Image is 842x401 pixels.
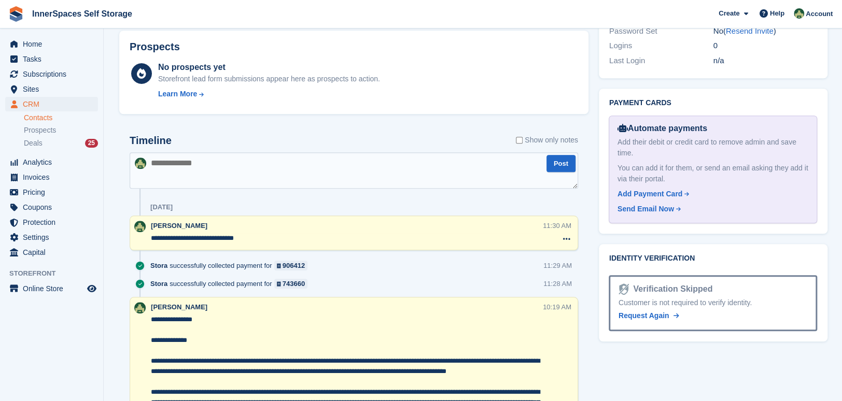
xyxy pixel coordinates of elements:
[23,97,85,111] span: CRM
[770,8,784,19] span: Help
[85,139,98,148] div: 25
[23,281,85,296] span: Online Store
[23,155,85,169] span: Analytics
[23,245,85,260] span: Capital
[134,302,146,313] img: Paula Amey
[516,135,523,146] input: Show only notes
[618,163,808,184] div: You can add it for them, or send an email asking they add it via their portal.
[618,137,808,159] div: Add their debit or credit card to remove admin and save time.
[794,8,804,19] img: Paula Amey
[24,138,43,148] span: Deals
[5,215,98,230] a: menu
[23,215,85,230] span: Protection
[23,185,85,199] span: Pricing
[24,125,98,136] a: Prospects
[618,204,674,214] div: Send Email Now
[516,135,578,146] label: Show only notes
[619,283,629,295] img: Identity Verification Ready
[5,200,98,214] a: menu
[23,37,85,51] span: Home
[23,52,85,66] span: Tasks
[5,97,98,111] a: menu
[713,40,818,52] div: 0
[5,170,98,184] a: menu
[283,279,305,289] div: 743660
[150,261,167,270] span: Stora
[23,230,85,245] span: Settings
[5,67,98,81] a: menu
[24,113,98,123] a: Contacts
[23,170,85,184] span: Invoices
[543,302,571,312] div: 10:19 AM
[618,189,804,199] a: Add Payment Card
[23,200,85,214] span: Coupons
[609,25,713,37] div: Password Set
[151,222,207,230] span: [PERSON_NAME]
[150,279,167,289] span: Stora
[150,261,313,270] div: successfully collected payment for
[543,221,571,231] div: 11:30 AM
[618,122,808,135] div: Automate payments
[806,9,833,19] span: Account
[619,311,669,320] span: Request Again
[546,155,576,172] button: Post
[158,89,380,99] a: Learn More
[5,245,98,260] a: menu
[609,254,817,263] h2: Identity verification
[158,89,197,99] div: Learn More
[726,26,774,35] a: Resend Invite
[274,279,308,289] a: 743660
[283,261,305,270] div: 906412
[5,185,98,199] a: menu
[543,261,572,270] div: 11:29 AM
[130,135,172,147] h2: Timeline
[158,61,380,74] div: No prospects yet
[5,155,98,169] a: menu
[274,261,308,270] a: 906412
[135,157,146,169] img: Paula Amey
[719,8,739,19] span: Create
[24,125,56,135] span: Prospects
[86,282,98,295] a: Preview store
[151,303,207,311] span: [PERSON_NAME]
[150,279,313,289] div: successfully collected payment for
[5,230,98,245] a: menu
[5,52,98,66] a: menu
[158,74,380,84] div: Storefront lead form submissions appear here as prospects to action.
[28,5,136,22] a: InnerSpaces Self Storage
[609,40,713,52] div: Logins
[150,203,173,211] div: [DATE]
[609,55,713,67] div: Last Login
[713,55,818,67] div: n/a
[9,268,103,279] span: Storefront
[23,67,85,81] span: Subscriptions
[24,138,98,149] a: Deals 25
[134,221,146,232] img: Paula Amey
[618,189,682,199] div: Add Payment Card
[619,310,679,321] a: Request Again
[8,6,24,22] img: stora-icon-8386f47178a22dfd0bd8f6a31ec36ba5ce8667c1dd55bd0f319d3a0aa187defe.svg
[5,37,98,51] a: menu
[5,281,98,296] a: menu
[629,283,712,295] div: Verification Skipped
[609,99,817,107] h2: Payment cards
[130,41,180,53] h2: Prospects
[713,25,818,37] div: No
[723,26,776,35] span: ( )
[23,82,85,96] span: Sites
[5,82,98,96] a: menu
[619,297,807,308] div: Customer is not required to verify identity.
[543,279,572,289] div: 11:28 AM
